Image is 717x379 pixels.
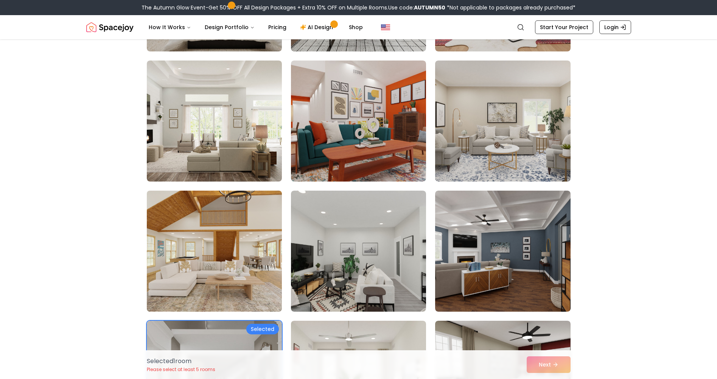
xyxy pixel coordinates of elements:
[535,20,593,34] a: Start Your Project
[294,20,341,35] a: AI Design
[435,191,570,312] img: Room room-12
[599,20,631,34] a: Login
[147,61,282,182] img: Room room-7
[199,20,261,35] button: Design Portfolio
[246,324,279,334] div: Selected
[147,367,215,373] p: Please select at least 5 rooms
[291,191,426,312] img: Room room-11
[435,61,570,182] img: Room room-9
[445,4,575,11] span: *Not applicable to packages already purchased*
[291,61,426,182] img: Room room-8
[381,23,390,32] img: United States
[143,188,285,315] img: Room room-10
[414,4,445,11] b: AUTUMN50
[262,20,292,35] a: Pricing
[143,20,369,35] nav: Main
[343,20,369,35] a: Shop
[86,15,631,39] nav: Global
[388,4,445,11] span: Use code:
[86,20,134,35] img: Spacejoy Logo
[147,357,215,366] p: Selected 1 room
[86,20,134,35] a: Spacejoy
[143,20,197,35] button: How It Works
[142,4,575,11] div: The Autumn Glow Event-Get 50% OFF All Design Packages + Extra 10% OFF on Multiple Rooms.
